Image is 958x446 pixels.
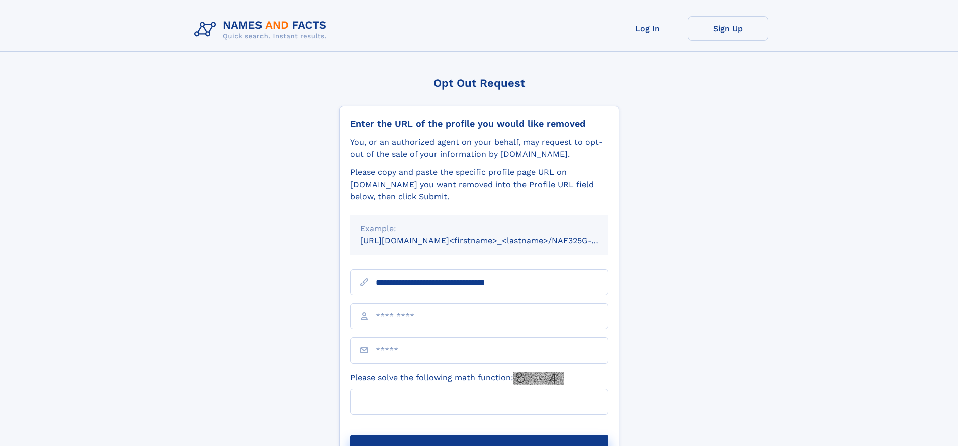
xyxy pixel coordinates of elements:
small: [URL][DOMAIN_NAME]<firstname>_<lastname>/NAF325G-xxxxxxxx [360,236,628,245]
a: Sign Up [688,16,768,41]
div: Example: [360,223,598,235]
div: Opt Out Request [339,77,619,90]
a: Log In [607,16,688,41]
div: Please copy and paste the specific profile page URL on [DOMAIN_NAME] you want removed into the Pr... [350,166,608,203]
div: You, or an authorized agent on your behalf, may request to opt-out of the sale of your informatio... [350,136,608,160]
label: Please solve the following math function: [350,372,564,385]
img: Logo Names and Facts [190,16,335,43]
div: Enter the URL of the profile you would like removed [350,118,608,129]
